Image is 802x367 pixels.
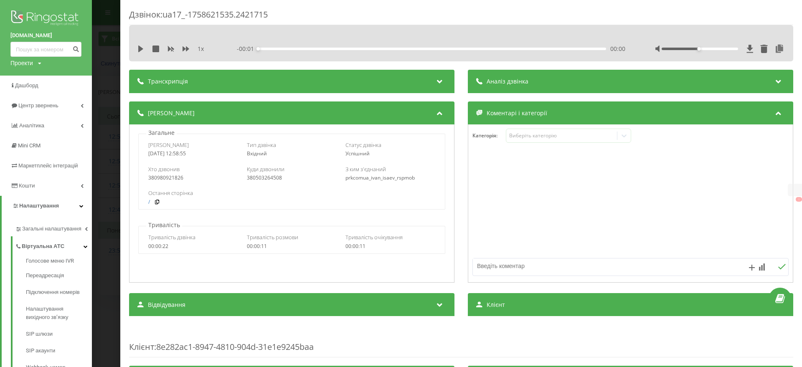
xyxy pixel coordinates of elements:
[148,141,189,149] span: [PERSON_NAME]
[247,175,337,181] div: 380503264508
[247,165,284,173] span: Куди дзвонили
[129,9,793,25] div: Дзвінок : ua17_-1758621535.2421715
[10,42,81,57] input: Пошук за номером
[148,243,238,249] div: 00:00:22
[15,82,38,89] span: Дашборд
[22,225,81,233] span: Загальні налаштування
[15,236,92,254] a: Віртуальна АТС
[472,133,506,139] h4: Категорія :
[148,175,238,181] div: 380980921826
[247,141,276,149] span: Тип дзвінка
[26,271,64,280] span: Переадресація
[148,77,188,86] span: Транскрипція
[247,150,267,157] span: Вхідний
[129,341,154,352] span: Клієнт
[198,45,204,53] span: 1 x
[148,109,195,117] span: [PERSON_NAME]
[19,122,44,129] span: Аналiтика
[256,47,260,51] div: Accessibility label
[26,342,92,359] a: SIP акаунти
[345,175,435,181] div: prkcomua_ivan_isaev_rspmob
[698,47,701,51] div: Accessibility label
[146,221,182,229] p: Тривалість
[26,326,92,342] a: SIP шлюзи
[487,301,505,309] span: Клієнт
[10,8,81,29] img: Ringostat logo
[10,59,33,67] div: Проекти
[345,165,386,173] span: З ким з'єднаний
[15,219,92,236] a: Загальні налаштування
[26,347,55,355] span: SIP акаунти
[26,305,88,321] span: Налаштування вихідного зв’язку
[26,330,53,338] span: SIP шлюзи
[19,202,59,209] span: Налаштування
[487,109,547,117] span: Коментарі і категорії
[148,151,238,157] div: [DATE] 12:58:55
[26,257,74,265] span: Голосове меню IVR
[345,141,381,149] span: Статус дзвінка
[487,77,528,86] span: Аналіз дзвінка
[26,284,92,301] a: Підключення номерів
[247,233,298,241] span: Тривалість розмови
[18,162,78,169] span: Маркетплейс інтеграцій
[237,45,258,53] span: - 00:01
[26,267,92,284] a: Переадресація
[148,199,150,205] a: /
[796,197,802,202] button: X
[2,196,92,216] a: Налаштування
[19,182,35,189] span: Кошти
[26,301,92,326] a: Налаштування вихідного зв’язку
[18,142,41,149] span: Mini CRM
[26,288,80,296] span: Підключення номерів
[345,243,435,249] div: 00:00:11
[26,257,92,267] a: Голосове меню IVR
[148,165,180,173] span: Хто дзвонив
[148,233,195,241] span: Тривалість дзвінка
[345,233,403,241] span: Тривалість очікування
[129,324,793,357] div: : 8e282ac1-8947-4810-904d-31e1e9245baa
[610,45,625,53] span: 00:00
[18,102,58,109] span: Центр звернень
[247,243,337,249] div: 00:00:11
[10,31,81,40] a: [DOMAIN_NAME]
[22,242,64,251] span: Віртуальна АТС
[148,189,193,197] span: Остання сторінка
[345,150,370,157] span: Успішний
[509,132,614,139] div: Виберіть категорію
[146,129,177,137] p: Загальне
[148,301,185,309] span: Відвідування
